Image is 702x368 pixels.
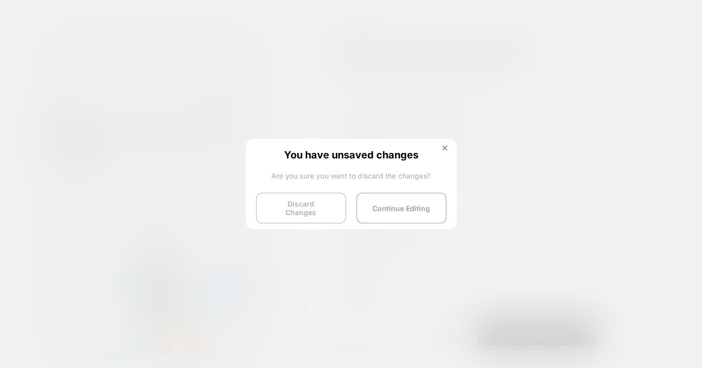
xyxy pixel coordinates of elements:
[443,145,448,150] img: close
[49,123,58,133] a: Search
[256,193,346,224] button: Discard Changes
[356,193,447,224] button: Continue Editing
[256,171,447,180] span: Are you sure you want to discard the changes?
[4,125,36,132] span: Navigation
[169,247,191,280] inbox-online-store-chat: Shopify online store chat
[256,149,447,159] span: You have unsaved changes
